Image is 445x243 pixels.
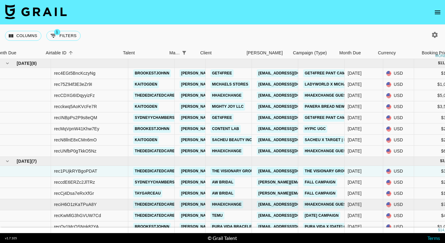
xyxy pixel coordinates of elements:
div: Talent [120,47,166,59]
div: Sep '25 [348,115,362,121]
button: hide children [3,59,12,68]
a: AW Bridal [210,190,235,197]
a: sydneyychambers [133,114,176,122]
div: Oct '25 [348,168,362,174]
div: USD [383,90,414,101]
button: Sort [66,48,75,57]
a: Temu [210,212,224,220]
a: [PERSON_NAME][EMAIL_ADDRESS][PERSON_NAME][DOMAIN_NAME] [180,167,312,175]
a: kaitogden [133,81,159,88]
a: thededicatedcaregiver [133,92,188,99]
div: Sep '25 [348,137,362,143]
div: © Grail Talent [208,235,237,241]
a: taygarceau [133,190,162,197]
div: recckwq5AoKVcFe7R [54,103,97,110]
div: USD [383,177,414,188]
div: Oct '25 [348,190,362,196]
div: rec1PUjkRYBgoPDAT [54,168,97,174]
div: [PERSON_NAME] [247,47,283,59]
div: 1 active filter [180,48,189,57]
a: Mighty Joy LLC [210,103,245,111]
div: Manager [169,47,180,59]
div: Sep '25 [348,148,362,154]
a: Terms [427,235,440,241]
a: [PERSON_NAME][EMAIL_ADDRESS][PERSON_NAME][DOMAIN_NAME] [180,147,312,155]
a: Get4free [210,114,234,122]
div: Oct '25 [348,224,362,230]
a: [EMAIL_ADDRESS][DOMAIN_NAME] [257,212,326,220]
div: $ [438,61,440,66]
a: [PERSON_NAME][EMAIL_ADDRESS][PERSON_NAME][DOMAIN_NAME] [180,223,312,231]
a: The Visionary Group - UGC [303,167,362,175]
a: Hhaexchange [210,92,243,99]
div: USD [383,199,414,210]
a: sydneyychambers [133,178,176,186]
div: recQy1McQSNnk82YA [54,224,99,230]
div: Sep '25 [348,126,362,132]
div: rec4EGt5BncKczyNg [54,70,95,76]
a: Get4free [210,69,234,77]
a: AW Bridal [210,178,235,186]
div: Oct '25 [348,201,362,207]
div: recN8llnE8xCMn6mO [54,137,97,143]
div: rec75Z94f3E3eZr9I [54,81,92,87]
a: [PERSON_NAME][EMAIL_ADDRESS][PERSON_NAME][DOMAIN_NAME] [180,81,312,88]
a: brookestjohnn [133,125,171,133]
a: [PERSON_NAME][EMAIL_ADDRESS][PERSON_NAME][DOMAIN_NAME] [180,190,312,197]
div: USD [383,124,414,135]
a: [PERSON_NAME][EMAIL_ADDRESS][PERSON_NAME][DOMAIN_NAME] [180,201,312,208]
a: [DATE] Campaign [303,212,340,220]
a: kaitogden [133,136,159,144]
div: Oct '25 [348,212,362,219]
a: [EMAIL_ADDRESS][DOMAIN_NAME] [257,167,326,175]
div: $ [438,228,440,233]
a: kaitogden [133,103,159,111]
div: USD [383,101,414,112]
div: Client [197,47,244,59]
a: [EMAIL_ADDRESS][DOMAIN_NAME] [257,223,326,231]
button: Show filters [46,31,81,41]
div: USD [383,146,414,157]
a: [EMAIL_ADDRESS][DOMAIN_NAME] [257,103,326,111]
div: Sep '25 [348,81,362,87]
a: thededicatedcaregiver [133,212,188,220]
div: Airtable ID [43,47,120,59]
a: Hhaexchange Guest Speaking Events [303,201,387,208]
a: Pura Vida X [DATE] Collab [303,223,361,231]
a: [PERSON_NAME][EMAIL_ADDRESS][PERSON_NAME][DOMAIN_NAME] [180,114,312,122]
div: USD [383,166,414,177]
button: open drawer [431,6,444,19]
a: [PERSON_NAME][EMAIL_ADDRESS][DOMAIN_NAME] [257,190,358,197]
a: Hypic UGC [303,125,327,133]
button: Show filters [180,48,189,57]
div: Sep '25 [348,92,362,98]
img: Grail Talent [5,4,67,19]
div: Month Due [336,47,375,59]
div: recCDXG6IDqyyizFz [54,92,95,98]
a: [PERSON_NAME][EMAIL_ADDRESS][PERSON_NAME][DOMAIN_NAME] [180,212,312,220]
div: v 1.7.105 [5,236,17,240]
a: Sacheu Beauty Inc. [210,136,255,144]
div: USD [383,188,414,199]
a: brookestjohnn [133,69,171,77]
span: [DATE] [17,158,31,164]
a: thededicatedcaregiver [133,201,188,208]
div: recCj4Dsa7eRxXfGr [54,190,94,196]
div: USD [383,210,414,221]
a: Michaels Stores [210,81,250,88]
div: Client [200,47,212,59]
div: Oct '25 [348,179,362,185]
div: Manager [166,47,197,59]
a: [PERSON_NAME][EMAIL_ADDRESS][DOMAIN_NAME] [257,178,358,186]
div: USD [383,112,414,124]
div: reciH6O1zKaTPuA8Y [54,201,97,207]
div: reccdE6ERZc2JlTRz [54,179,95,185]
a: Get4Free Pant Campaign [303,69,359,77]
a: Pura Vida Bracelets [210,223,258,231]
span: [DATE] [17,60,31,66]
div: Sep '25 [348,103,362,110]
div: Campaign (Type) [293,47,327,59]
button: Sort [189,48,197,57]
div: USD [383,79,414,90]
a: LadyWorld x Michaels Event [303,81,369,88]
